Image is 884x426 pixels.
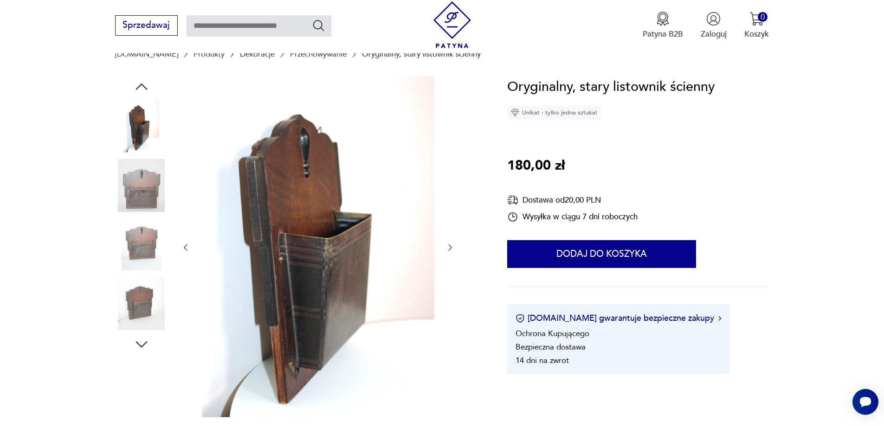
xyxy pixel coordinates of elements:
a: Produkty [194,50,225,58]
p: Patyna B2B [643,29,683,39]
button: 0Koszyk [744,12,769,39]
li: 14 dni na zwrot [516,355,569,366]
button: Patyna B2B [643,12,683,39]
button: [DOMAIN_NAME] gwarantuje bezpieczne zakupy [516,312,721,324]
img: Ikona certyfikatu [516,314,525,323]
p: Oryginalny, stary listownik ścienny [362,50,481,58]
p: Koszyk [744,29,769,39]
li: Bezpieczna dostawa [516,342,586,352]
a: [DOMAIN_NAME] [115,50,178,58]
a: Dekoracje [240,50,275,58]
button: Szukaj [312,19,325,32]
img: Ikonka użytkownika [706,12,721,26]
a: Sprzedawaj [115,22,178,30]
p: Zaloguj [701,29,727,39]
iframe: Smartsupp widget button [852,389,878,415]
img: Ikona koszyka [749,12,764,26]
div: Unikat - tylko jedna sztuka! [507,106,601,120]
button: Sprzedawaj [115,15,178,36]
button: Zaloguj [701,12,727,39]
img: Zdjęcie produktu Oryginalny, stary listownik ścienny [115,159,168,211]
h1: Oryginalny, stary listownik ścienny [507,76,715,98]
img: Patyna - sklep z meblami i dekoracjami vintage [429,1,476,48]
div: Dostawa od 20,00 PLN [507,194,638,206]
img: Zdjęcie produktu Oryginalny, stary listownik ścienny [115,277,168,330]
img: Ikona diamentu [511,108,519,117]
img: Ikona dostawy [507,194,518,206]
button: Dodaj do koszyka [507,240,696,268]
div: 0 [758,12,768,22]
p: 180,00 zł [507,155,565,177]
img: Ikona strzałki w prawo [718,316,721,321]
a: Przechowywanie [290,50,347,58]
li: Ochrona Kupującego [516,328,589,339]
div: Wysyłka w ciągu 7 dni roboczych [507,211,638,223]
img: Zdjęcie produktu Oryginalny, stary listownik ścienny [202,76,434,417]
img: Ikona medalu [656,12,670,26]
a: Ikona medaluPatyna B2B [643,12,683,39]
img: Zdjęcie produktu Oryginalny, stary listownik ścienny [115,100,168,153]
img: Zdjęcie produktu Oryginalny, stary listownik ścienny [115,218,168,271]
